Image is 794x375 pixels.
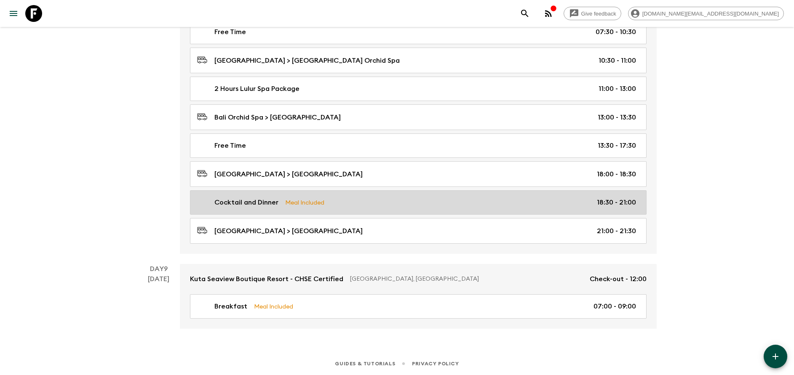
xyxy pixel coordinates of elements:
a: Free Time13:30 - 17:30 [190,133,647,158]
p: Free Time [214,141,246,151]
p: Kuta Seaview Boutique Resort - CHSE Certified [190,274,343,284]
div: [DATE] [148,274,169,329]
a: BreakfastMeal Included07:00 - 09:00 [190,294,647,319]
a: Kuta Seaview Boutique Resort - CHSE Certified[GEOGRAPHIC_DATA], [GEOGRAPHIC_DATA]Check-out - 12:00 [180,264,657,294]
div: [DOMAIN_NAME][EMAIL_ADDRESS][DOMAIN_NAME] [628,7,784,20]
a: Give feedback [564,7,621,20]
p: Breakfast [214,301,247,311]
p: 13:00 - 13:30 [598,112,636,122]
p: 07:00 - 09:00 [593,301,636,311]
span: [DOMAIN_NAME][EMAIL_ADDRESS][DOMAIN_NAME] [638,11,783,17]
p: 07:30 - 10:30 [596,27,636,37]
a: [GEOGRAPHIC_DATA] > [GEOGRAPHIC_DATA]21:00 - 21:30 [190,218,647,244]
p: 2 Hours Lulur Spa Package [214,84,299,94]
p: 11:00 - 13:00 [599,84,636,94]
p: 13:30 - 17:30 [598,141,636,151]
p: 18:00 - 18:30 [597,169,636,179]
p: 18:30 - 21:00 [597,197,636,207]
p: Meal Included [254,302,293,311]
a: [GEOGRAPHIC_DATA] > [GEOGRAPHIC_DATA]18:00 - 18:30 [190,161,647,187]
p: Day 9 [138,264,180,274]
a: 2 Hours Lulur Spa Package11:00 - 13:00 [190,77,647,101]
p: Cocktail and Dinner [214,197,278,207]
p: Check-out - 12:00 [590,274,647,284]
p: Bali Orchid Spa > [GEOGRAPHIC_DATA] [214,112,341,122]
button: search adventures [516,5,533,22]
p: Meal Included [285,198,324,207]
p: [GEOGRAPHIC_DATA] > [GEOGRAPHIC_DATA] Orchid Spa [214,56,400,66]
span: Give feedback [577,11,621,17]
button: menu [5,5,22,22]
a: Guides & Tutorials [335,359,395,368]
p: 10:30 - 11:00 [599,56,636,66]
p: [GEOGRAPHIC_DATA] > [GEOGRAPHIC_DATA] [214,226,363,236]
a: Bali Orchid Spa > [GEOGRAPHIC_DATA]13:00 - 13:30 [190,104,647,130]
a: Privacy Policy [412,359,459,368]
p: [GEOGRAPHIC_DATA], [GEOGRAPHIC_DATA] [350,275,583,283]
p: Free Time [214,27,246,37]
p: 21:00 - 21:30 [597,226,636,236]
a: Cocktail and DinnerMeal Included18:30 - 21:00 [190,190,647,215]
a: [GEOGRAPHIC_DATA] > [GEOGRAPHIC_DATA] Orchid Spa10:30 - 11:00 [190,48,647,73]
a: Free Time07:30 - 10:30 [190,20,647,44]
p: [GEOGRAPHIC_DATA] > [GEOGRAPHIC_DATA] [214,169,363,179]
